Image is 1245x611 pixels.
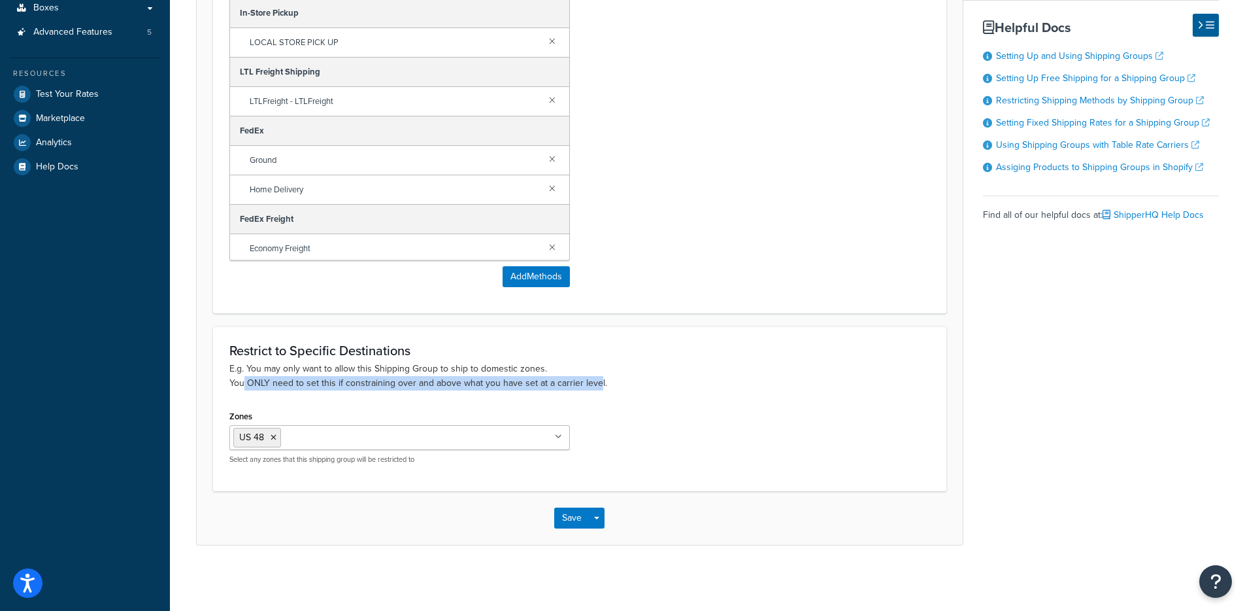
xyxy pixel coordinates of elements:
span: Boxes [33,3,59,14]
h3: Restrict to Specific Destinations [229,343,930,358]
span: Economy Freight [250,239,539,258]
div: Resources [10,68,160,79]
a: Setting Up Free Shipping for a Shipping Group [996,71,1195,85]
span: Marketplace [36,113,85,124]
div: FedEx Freight [230,205,569,234]
h3: Helpful Docs [983,20,1219,35]
span: 5 [147,27,152,38]
label: Zones [229,411,252,421]
div: LTL Freight Shipping [230,58,569,87]
a: Help Docs [10,155,160,179]
p: Select any zones that this shipping group will be restricted to [229,455,570,464]
span: US 48 [239,430,264,444]
div: FedEx [230,116,569,146]
a: Advanced Features5 [10,20,160,44]
a: Marketplace [10,107,160,130]
span: LOCAL STORE PICK UP [250,33,539,52]
span: Home Delivery [250,181,539,199]
a: Setting Fixed Shipping Rates for a Shipping Group [996,116,1210,130]
a: Assiging Products to Shipping Groups in Shopify [996,160,1203,174]
a: ShipperHQ Help Docs [1103,208,1204,222]
span: Ground [250,151,539,169]
span: Help Docs [36,162,78,173]
button: Hide Help Docs [1193,14,1219,37]
span: Test Your Rates [36,89,99,100]
a: Setting Up and Using Shipping Groups [996,49,1163,63]
a: Using Shipping Groups with Table Rate Carriers [996,138,1199,152]
button: Save [554,508,589,529]
a: Test Your Rates [10,82,160,106]
a: Analytics [10,131,160,154]
span: Analytics [36,137,72,148]
li: Advanced Features [10,20,160,44]
p: E.g. You may only want to allow this Shipping Group to ship to domestic zones. You ONLY need to s... [229,362,930,391]
span: Advanced Features [33,27,112,38]
a: Restricting Shipping Methods by Shipping Group [996,94,1204,107]
button: AddMethods [503,266,570,287]
button: Open Resource Center [1199,565,1232,598]
span: LTLFreight - LTLFreight [250,92,539,111]
div: Find all of our helpful docs at: [983,196,1219,224]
